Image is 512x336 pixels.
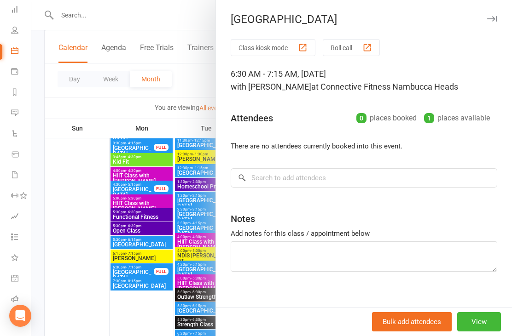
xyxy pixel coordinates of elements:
a: Calendar [11,41,32,62]
div: places available [424,112,490,125]
div: places booked [356,112,417,125]
button: View [457,312,501,331]
span: at Connective Fitness Nambucca Heads [311,82,458,91]
a: Reports [11,83,32,103]
button: Class kiosk mode [231,39,315,56]
a: People [11,21,32,41]
input: Search to add attendees [231,168,497,188]
a: Payments [11,62,32,83]
div: Add notes for this class / appointment below [231,228,497,239]
span: with [PERSON_NAME] [231,82,311,91]
div: [GEOGRAPHIC_DATA] [216,13,512,26]
div: 0 [356,113,367,123]
a: Roll call kiosk mode [11,290,32,310]
button: Roll call [323,39,380,56]
div: Open Intercom Messenger [9,305,31,327]
a: Product Sales [11,145,32,165]
div: Notes [231,212,255,225]
div: Attendees [231,112,273,125]
a: General attendance kiosk mode [11,269,32,290]
li: There are no attendees currently booked into this event. [231,141,497,152]
a: What's New [11,248,32,269]
button: Bulk add attendees [372,312,452,331]
div: 6:30 AM - 7:15 AM, [DATE] [231,68,497,93]
a: Assessments [11,207,32,228]
div: 1 [424,113,434,123]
